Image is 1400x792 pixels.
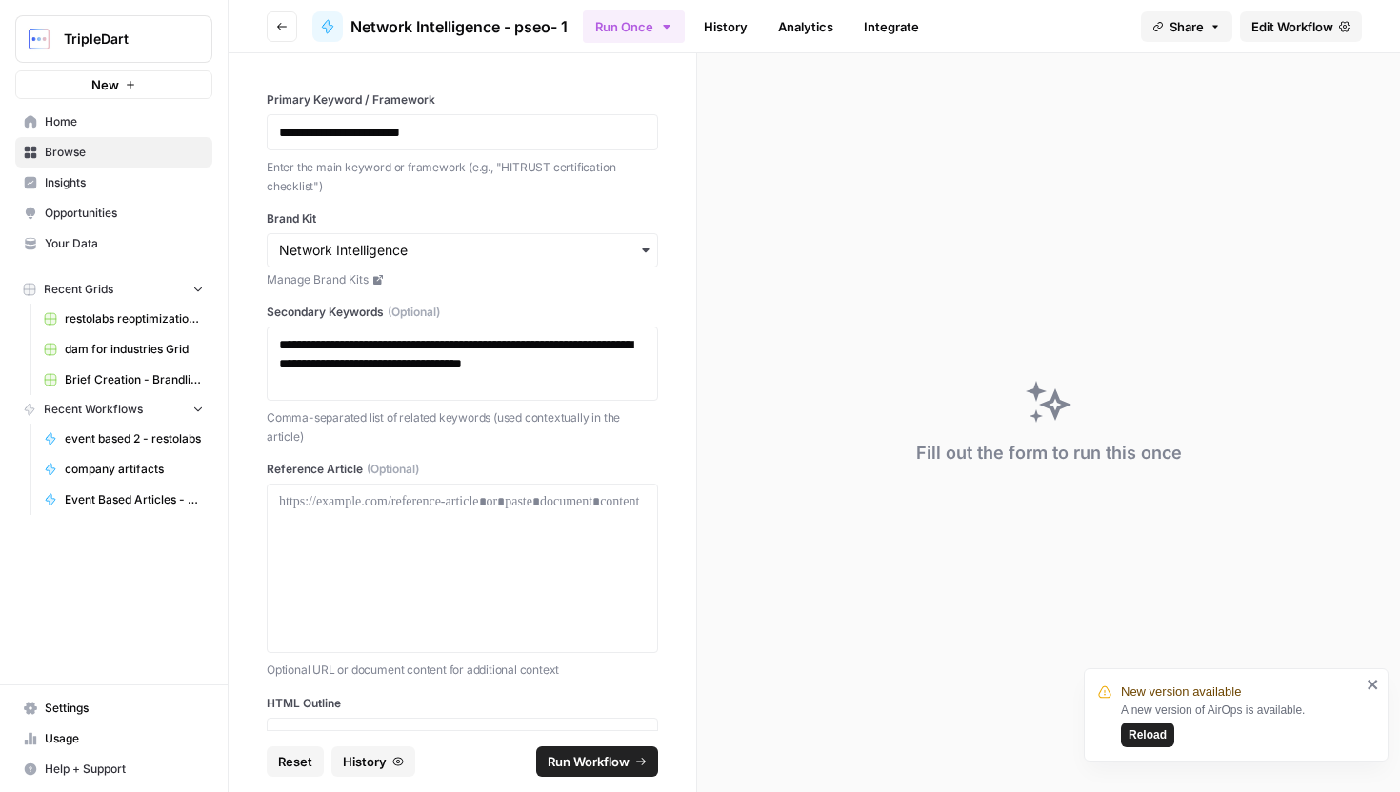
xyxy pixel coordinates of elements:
[267,304,658,321] label: Secondary Keywords
[35,304,212,334] a: restolabs reoptimizations aug
[15,693,212,723] a: Settings
[692,11,759,42] a: History
[1121,723,1174,747] button: Reload
[15,228,212,259] a: Your Data
[15,723,212,754] a: Usage
[45,205,204,222] span: Opportunities
[350,15,568,38] span: Network Intelligence - pseo- 1
[367,461,419,478] span: (Optional)
[15,70,212,99] button: New
[1121,702,1361,747] div: A new version of AirOps is available.
[35,334,212,365] a: dam for industries Grid
[536,746,658,777] button: Run Workflow
[767,11,845,42] a: Analytics
[35,424,212,454] a: event based 2 - restolabs
[65,491,204,508] span: Event Based Articles - Restolabs
[15,198,212,228] a: Opportunities
[64,30,179,49] span: TripleDart
[15,137,212,168] a: Browse
[45,761,204,778] span: Help + Support
[1170,17,1204,36] span: Share
[45,113,204,130] span: Home
[15,15,212,63] button: Workspace: TripleDart
[852,11,930,42] a: Integrate
[65,310,204,327] span: restolabs reoptimizations aug
[267,271,658,288] a: Manage Brand Kits
[267,661,658,680] p: Optional URL or document content for additional context
[278,752,312,771] span: Reset
[35,365,212,395] a: Brief Creation - Brandlife Grid
[343,752,387,771] span: History
[1129,726,1167,743] span: Reload
[312,11,568,42] a: Network Intelligence - pseo- 1
[15,275,212,304] button: Recent Grids
[45,144,204,161] span: Browse
[65,430,204,447] span: event based 2 - restolabs
[267,461,658,478] label: Reference Article
[583,10,685,43] button: Run Once
[267,210,658,228] label: Brand Kit
[279,241,646,260] input: Network Intelligence
[267,746,324,777] button: Reset
[45,730,204,747] span: Usage
[44,401,143,418] span: Recent Workflows
[65,461,204,478] span: company artifacts
[1141,11,1232,42] button: Share
[45,235,204,252] span: Your Data
[65,371,204,388] span: Brief Creation - Brandlife Grid
[22,22,56,56] img: TripleDart Logo
[44,281,113,298] span: Recent Grids
[15,168,212,198] a: Insights
[65,341,204,358] span: dam for industries Grid
[267,695,658,712] label: HTML Outline
[45,700,204,717] span: Settings
[35,485,212,515] a: Event Based Articles - Restolabs
[1121,683,1241,702] span: New version available
[1251,17,1333,36] span: Edit Workflow
[15,754,212,784] button: Help + Support
[388,304,440,321] span: (Optional)
[35,454,212,485] a: company artifacts
[267,158,658,195] p: Enter the main keyword or framework (e.g., "HITRUST certification checklist")
[548,752,630,771] span: Run Workflow
[91,75,119,94] span: New
[916,440,1182,466] div: Fill out the form to run this once
[45,174,204,191] span: Insights
[331,746,415,777] button: History
[15,107,212,137] a: Home
[267,408,658,445] p: Comma-separated list of related keywords (used contextually in the article)
[1367,677,1380,692] button: close
[1240,11,1362,42] a: Edit Workflow
[267,91,658,109] label: Primary Keyword / Framework
[15,395,212,424] button: Recent Workflows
